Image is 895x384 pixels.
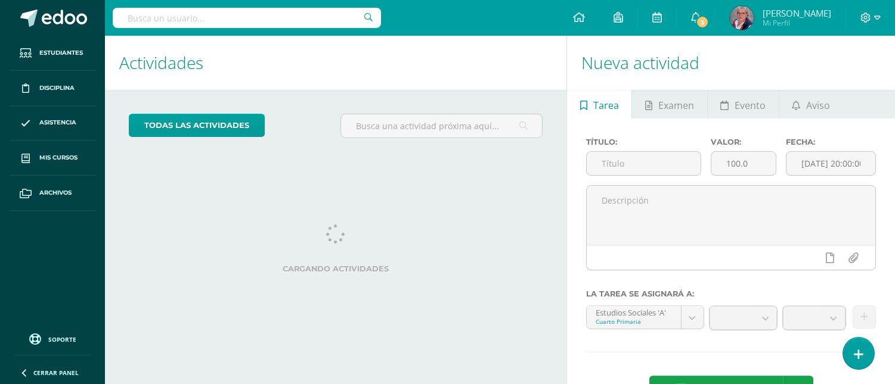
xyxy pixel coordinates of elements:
[10,71,95,106] a: Disciplina
[129,114,265,137] a: todas las Actividades
[596,306,672,317] div: Estudios Sociales 'A'
[39,188,72,198] span: Archivos
[779,90,843,118] a: Aviso
[596,317,672,326] div: Cuarto Primaria
[33,369,79,377] span: Cerrar panel
[587,152,701,175] input: Título
[711,138,776,146] label: Valor:
[735,91,766,120] span: Evento
[341,114,542,138] input: Busca una actividad próxima aquí...
[39,48,83,58] span: Estudiantes
[10,176,95,211] a: Archivos
[763,18,831,28] span: Mi Perfil
[113,8,381,28] input: Busca un usuario...
[587,306,704,329] a: Estudios Sociales 'A'Cuarto Primaria
[39,118,76,127] span: Asistencia
[119,36,552,90] h1: Actividades
[806,91,830,120] span: Aviso
[786,138,876,146] label: Fecha:
[10,106,95,141] a: Asistencia
[786,152,875,175] input: Fecha de entrega
[763,7,831,19] span: [PERSON_NAME]
[586,289,876,298] label: La tarea se asignará a:
[14,330,91,346] a: Soporte
[10,36,95,71] a: Estudiantes
[48,335,76,344] span: Soporte
[708,90,779,118] a: Evento
[696,15,709,29] span: 3
[39,83,75,93] span: Disciplina
[593,91,619,120] span: Tarea
[632,90,707,118] a: Examen
[129,264,543,273] label: Cargando actividades
[658,91,694,120] span: Examen
[10,141,95,176] a: Mis cursos
[581,36,881,90] h1: Nueva actividad
[711,152,775,175] input: Puntos máximos
[586,138,701,146] label: Título:
[730,6,754,30] img: c98b4b2317c3b1a37c73a338e86639de.png
[39,153,78,163] span: Mis cursos
[567,90,631,118] a: Tarea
